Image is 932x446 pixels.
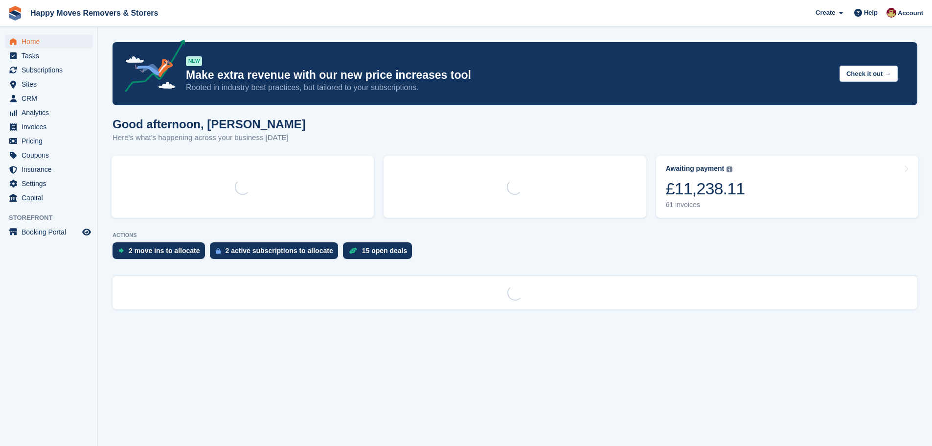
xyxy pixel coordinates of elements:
h1: Good afternoon, [PERSON_NAME] [113,117,306,131]
img: deal-1b604bf984904fb50ccaf53a9ad4b4a5d6e5aea283cecdc64d6e3604feb123c2.svg [349,247,357,254]
a: Preview store [81,226,92,238]
a: 2 active subscriptions to allocate [210,242,343,264]
a: menu [5,63,92,77]
span: Invoices [22,120,80,134]
span: Insurance [22,163,80,176]
span: Storefront [9,213,97,223]
a: menu [5,106,92,119]
div: 15 open deals [362,247,408,255]
a: menu [5,77,92,91]
span: Help [864,8,878,18]
div: NEW [186,56,202,66]
a: Happy Moves Removers & Storers [26,5,162,21]
span: Analytics [22,106,80,119]
img: Steven Fry [887,8,896,18]
a: menu [5,92,92,105]
span: CRM [22,92,80,105]
img: active_subscription_to_allocate_icon-d502201f5373d7db506a760aba3b589e785aa758c864c3986d89f69b8ff3... [216,248,221,254]
img: move_ins_to_allocate_icon-fdf77a2bb77ea45bf5b3d319d69a93e2d87916cf1d5bf7949dd705db3b84f3ca.svg [118,248,124,254]
span: Account [898,8,923,18]
a: 2 move ins to allocate [113,242,210,264]
div: 61 invoices [666,201,745,209]
span: Settings [22,177,80,190]
span: Subscriptions [22,63,80,77]
p: Here's what's happening across your business [DATE] [113,132,306,143]
a: Awaiting payment £11,238.11 61 invoices [656,156,918,218]
a: 15 open deals [343,242,417,264]
a: menu [5,120,92,134]
div: Awaiting payment [666,164,725,173]
a: menu [5,191,92,205]
span: Sites [22,77,80,91]
p: Make extra revenue with our new price increases tool [186,68,832,82]
span: Capital [22,191,80,205]
span: Tasks [22,49,80,63]
span: Home [22,35,80,48]
span: Pricing [22,134,80,148]
a: menu [5,49,92,63]
a: menu [5,134,92,148]
div: 2 move ins to allocate [129,247,200,255]
a: menu [5,225,92,239]
span: Coupons [22,148,80,162]
img: icon-info-grey-7440780725fd019a000dd9b08b2336e03edf1995a4989e88bcd33f0948082b44.svg [727,166,732,172]
button: Check it out → [840,66,898,82]
div: £11,238.11 [666,179,745,199]
p: Rooted in industry best practices, but tailored to your subscriptions. [186,82,832,93]
span: Booking Portal [22,225,80,239]
p: ACTIONS [113,232,917,238]
img: price-adjustments-announcement-icon-8257ccfd72463d97f412b2fc003d46551f7dbcb40ab6d574587a9cd5c0d94... [117,40,185,95]
div: 2 active subscriptions to allocate [226,247,333,255]
span: Create [816,8,835,18]
img: stora-icon-8386f47178a22dfd0bd8f6a31ec36ba5ce8667c1dd55bd0f319d3a0aa187defe.svg [8,6,23,21]
a: menu [5,148,92,162]
a: menu [5,163,92,176]
a: menu [5,177,92,190]
a: menu [5,35,92,48]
